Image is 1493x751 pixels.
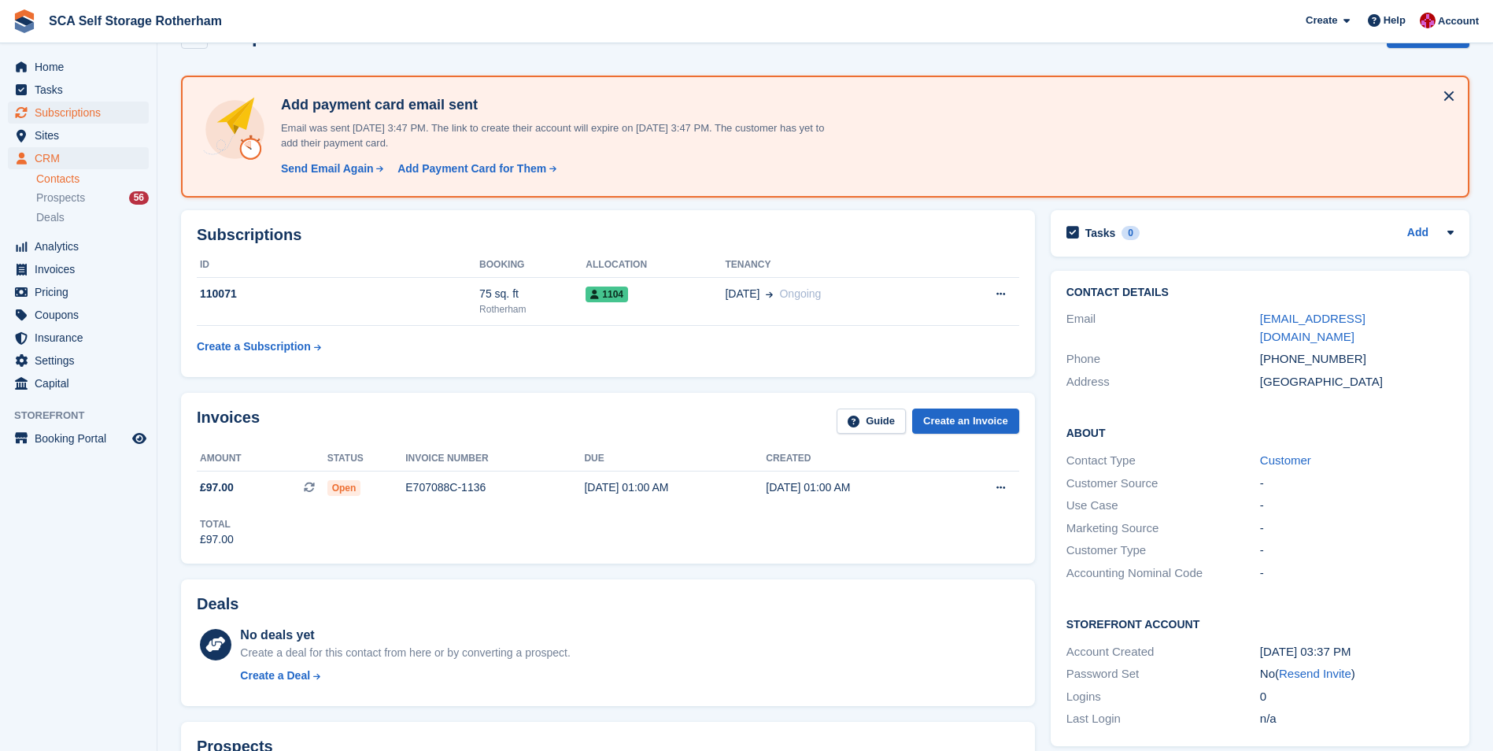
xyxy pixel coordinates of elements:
div: - [1260,542,1454,560]
span: Pricing [35,281,129,303]
span: Home [35,56,129,78]
h2: Tasks [1085,226,1116,240]
a: menu [8,124,149,146]
a: Add [1407,224,1428,242]
a: menu [8,304,149,326]
div: - [1260,520,1454,538]
a: menu [8,258,149,280]
a: Prospects 56 [36,190,149,206]
span: 1104 [586,287,628,302]
div: Create a deal for this contact from here or by converting a prospect. [240,645,570,661]
div: [DATE] 01:00 AM [584,479,766,496]
div: 0 [1122,226,1140,240]
span: Analytics [35,235,129,257]
div: 110071 [197,286,479,302]
a: Add Payment Card for Them [391,161,558,177]
div: Accounting Nominal Code [1066,564,1260,583]
a: Guide [837,409,906,435]
span: Account [1438,13,1479,29]
h2: Deals [197,595,238,613]
span: Open [327,480,361,496]
div: Create a Deal [240,668,310,684]
a: menu [8,427,149,449]
th: Amount [197,446,327,472]
h2: Invoices [197,409,260,435]
a: menu [8,79,149,101]
div: [DATE] 03:37 PM [1260,643,1454,661]
div: [PHONE_NUMBER] [1260,350,1454,368]
span: Tasks [35,79,129,101]
a: menu [8,281,149,303]
th: Status [327,446,406,472]
div: Total [200,517,234,531]
div: - [1260,475,1454,493]
img: add-payment-card-4dbda4983b697a7845d177d07a5d71e8a16f1ec00487972de202a45f1e8132f5.svg [201,96,268,163]
div: 56 [129,191,149,205]
div: E707088C-1136 [405,479,584,496]
div: Account Created [1066,643,1260,661]
span: £97.00 [200,479,234,496]
a: Deals [36,209,149,226]
a: menu [8,327,149,349]
div: No deals yet [240,626,570,645]
th: Tenancy [725,253,944,278]
a: menu [8,147,149,169]
a: Create a Subscription [197,332,321,361]
div: Customer Source [1066,475,1260,493]
h2: Contact Details [1066,287,1454,299]
span: Subscriptions [35,102,129,124]
a: SCA Self Storage Rotherham [42,8,228,34]
span: [DATE] [725,286,759,302]
span: ( ) [1275,667,1355,680]
span: CRM [35,147,129,169]
div: £97.00 [200,531,234,548]
div: [GEOGRAPHIC_DATA] [1260,373,1454,391]
div: 0 [1260,688,1454,706]
div: Last Login [1066,710,1260,728]
th: Allocation [586,253,725,278]
span: Capital [35,372,129,394]
div: No [1260,665,1454,683]
div: [DATE] 01:00 AM [766,479,948,496]
span: Sites [35,124,129,146]
span: Coupons [35,304,129,326]
span: Ongoing [779,287,821,300]
div: Contact Type [1066,452,1260,470]
span: Invoices [35,258,129,280]
span: Deals [36,210,65,225]
h4: Add payment card email sent [275,96,826,114]
div: - [1260,564,1454,583]
span: Insurance [35,327,129,349]
h2: About [1066,424,1454,440]
a: [EMAIL_ADDRESS][DOMAIN_NAME] [1260,312,1366,343]
span: Create [1306,13,1337,28]
div: Add Payment Card for Them [397,161,546,177]
div: n/a [1260,710,1454,728]
a: Create an Invoice [912,409,1019,435]
div: 75 sq. ft [479,286,586,302]
p: Email was sent [DATE] 3:47 PM. The link to create their account will expire on [DATE] 3:47 PM. Th... [275,120,826,151]
div: Rotherham [479,302,586,316]
div: Address [1066,373,1260,391]
div: - [1260,497,1454,515]
span: Prospects [36,191,85,205]
span: Settings [35,350,129,372]
a: Contacts [36,172,149,187]
span: Storefront [14,408,157,424]
img: Thomas Webb [1420,13,1436,28]
div: Use Case [1066,497,1260,515]
th: Booking [479,253,586,278]
div: Logins [1066,688,1260,706]
div: Send Email Again [281,161,374,177]
div: Password Set [1066,665,1260,683]
a: menu [8,102,149,124]
a: menu [8,56,149,78]
a: menu [8,372,149,394]
a: Resend Invite [1279,667,1351,680]
div: Phone [1066,350,1260,368]
span: Help [1384,13,1406,28]
th: Created [766,446,948,472]
img: stora-icon-8386f47178a22dfd0bd8f6a31ec36ba5ce8667c1dd55bd0f319d3a0aa187defe.svg [13,9,36,33]
a: Preview store [130,429,149,448]
a: menu [8,235,149,257]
